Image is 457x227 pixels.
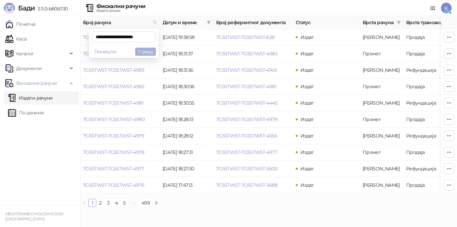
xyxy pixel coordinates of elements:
[300,67,314,73] span: Издат
[120,199,128,207] li: 5
[360,128,403,144] td: Аванс
[160,78,213,95] td: [DATE] 18:30:56
[213,16,293,29] th: Број референтног документа
[112,199,120,207] li: 4
[293,16,360,29] th: Статус
[96,199,104,207] li: 2
[4,3,15,13] img: Logo
[83,51,145,57] a: 7G5STW5T-7G5STW5T-4984
[80,111,160,128] td: 7G5STW5T-7G5STW5T-4980
[160,161,213,177] td: [DATE] 18:27:30
[96,9,145,12] div: Издати рачуни
[363,19,394,26] span: Врста рачуна
[395,17,402,27] span: filter
[360,95,403,111] td: Аванс
[96,4,145,9] div: Фискални рачуни
[80,128,160,144] td: 7G5STW5T-7G5STW5T-4979
[16,47,34,60] span: Каталог
[360,62,403,78] td: Аванс
[160,95,213,111] td: [DATE] 18:30:55
[83,100,143,106] a: 7G5STW5T-7G5STW5T-4981
[104,199,112,207] li: 3
[8,91,53,105] a: Издати рачуни
[397,20,401,24] span: filter
[216,166,277,172] a: 7G5STW5T-7G5STW5T-3600
[88,199,96,207] li: 1
[406,19,451,26] span: Врста трансакције
[160,177,213,193] td: [DATE] 17:47:13
[300,34,314,40] span: Издат
[83,19,150,26] span: Број рачуна
[83,116,145,122] a: 7G5STW5T-7G5STW5T-4980
[300,100,314,106] span: Издат
[160,46,213,62] td: [DATE] 18:31:37
[300,166,314,172] span: Издат
[105,199,112,207] a: 3
[216,133,277,139] a: 7G5STW5T-7G5STW5T-4556
[160,128,213,144] td: [DATE] 18:28:12
[216,149,277,155] a: 7G5STW5T-7G5STW5T-4977
[139,199,152,207] li: 499
[152,199,160,207] li: Следећа страна
[80,199,88,207] button: left
[160,29,213,46] td: [DATE] 19:38:58
[360,177,403,193] td: Аванс
[441,3,452,13] span: K
[360,161,403,177] td: Аванс
[83,67,144,73] a: 7G5STW5T-7G5STW5T-4983
[140,199,152,207] a: 499
[16,62,41,75] span: Документи
[300,149,314,155] span: Издат
[216,34,275,40] a: 7G5STW5T-7G5STW5T-628
[300,133,314,139] span: Издат
[113,199,120,207] a: 4
[360,111,403,128] td: Промет
[80,62,160,78] td: 7G5STW5T-7G5STW5T-4983
[128,199,139,207] span: •••
[35,6,68,12] span: 3.11.0-b80b730
[92,48,119,56] button: Поништи
[300,83,314,90] span: Издат
[8,106,43,119] a: По данима
[216,100,277,106] a: 7G5STW5T-7G5STW5T-4445
[135,48,156,56] button: У реду
[216,182,277,188] a: 7G5STW5T-7G5STW5T-3688
[360,78,403,95] td: Промет
[80,144,160,161] td: 7G5STW5T-7G5STW5T-4978
[360,46,403,62] td: Промет
[128,199,139,207] li: Следећих 5 Страна
[16,76,57,90] span: Фискални рачуни
[83,182,144,188] a: 7G5STW5T-7G5STW5T-4976
[205,17,212,27] span: filter
[80,95,160,111] td: 7G5STW5T-7G5STW5T-4981
[5,17,35,31] a: Почетна
[5,32,26,46] a: Каса
[80,16,160,29] th: Број рачуна
[83,166,144,172] a: 7G5STW5T-7G5STW5T-4977
[154,201,158,205] span: right
[83,83,144,90] a: 7G5STW5T-7G5STW5T-4982
[216,67,277,73] a: 7G5STW5T-7G5STW5T-4749
[80,161,160,177] td: 7G5STW5T-7G5STW5T-4977
[80,199,88,207] li: Претходна страна
[428,3,438,13] a: Документација
[160,111,213,128] td: [DATE] 18:28:13
[216,83,276,90] a: 7G5STW5T-7G5STW5T-4981
[160,144,213,161] td: [DATE] 18:27:31
[216,116,277,122] a: 7G5STW5T-7G5STW5T-4979
[300,51,314,57] span: Издат
[152,199,160,207] button: right
[216,51,277,57] a: 7G5STW5T-7G5STW5T-4983
[300,182,314,188] span: Издат
[18,4,35,12] span: Бади
[160,62,213,78] td: [DATE] 18:31:36
[83,34,144,40] a: 7G5STW5T-7G5STW5T-4985
[83,149,144,155] a: 7G5STW5T-7G5STW5T-4978
[5,212,64,221] small: MEDITERANEO HOLIDAYS DOO [GEOGRAPHIC_DATA]
[83,133,144,139] a: 7G5STW5T-7G5STW5T-4979
[300,116,314,122] span: Издат
[163,19,204,26] span: Датум и време
[360,29,403,46] td: Аванс
[121,199,128,207] a: 5
[80,177,160,193] td: 7G5STW5T-7G5STW5T-4976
